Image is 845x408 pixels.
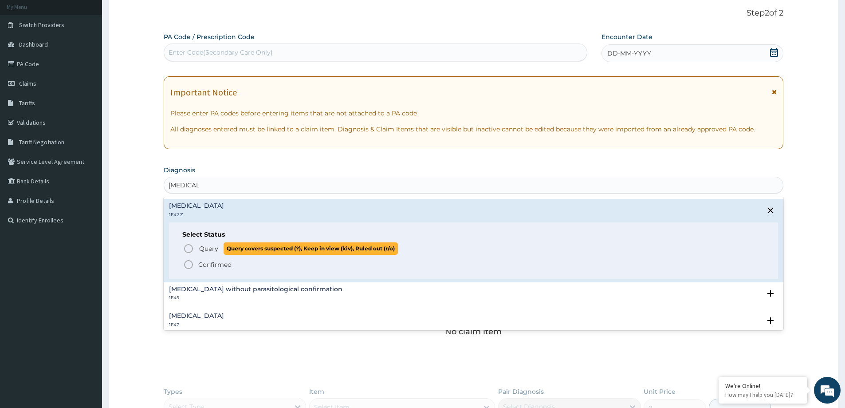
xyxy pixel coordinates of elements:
span: DD-MM-YYYY [607,49,651,58]
p: Confirmed [198,260,232,269]
div: Enter Code(Secondary Care Only) [169,48,273,57]
span: Query covers suspected (?), Keep in view (kiv), Ruled out (r/o) [224,242,398,254]
span: We're online! [51,112,122,202]
img: d_794563401_company_1708531726252_794563401 [16,44,36,67]
p: 1F4Z [169,322,224,328]
label: PA Code / Prescription Code [164,32,255,41]
label: Diagnosis [164,166,195,174]
p: No claim item [445,327,502,336]
i: open select status [765,288,776,299]
span: Tariffs [19,99,35,107]
h4: [MEDICAL_DATA] without parasitological confirmation [169,286,342,293]
div: Chat with us now [46,50,149,61]
i: status option filled [183,259,194,270]
span: Switch Providers [19,21,64,29]
span: Claims [19,79,36,87]
span: Tariff Negotiation [19,138,64,146]
div: Minimize live chat window [145,4,167,26]
div: We're Online! [725,382,801,390]
span: Dashboard [19,40,48,48]
p: 1F42.Z [169,212,224,218]
h4: [MEDICAL_DATA] [169,313,224,319]
span: Query [199,244,218,253]
i: close select status [765,205,776,216]
i: open select status [765,315,776,326]
h4: [MEDICAL_DATA] [169,202,224,209]
textarea: Type your message and hit 'Enter' [4,242,169,273]
p: Please enter PA codes before entering items that are not attached to a PA code [170,109,777,118]
p: 1F45 [169,295,342,301]
h6: Select Status [182,231,765,238]
p: All diagnoses entered must be linked to a claim item. Diagnosis & Claim Items that are visible bu... [170,125,777,134]
label: Encounter Date [601,32,652,41]
i: status option query [183,243,194,254]
h1: Important Notice [170,87,237,97]
p: How may I help you today? [725,391,801,399]
p: Step 2 of 2 [164,8,783,18]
